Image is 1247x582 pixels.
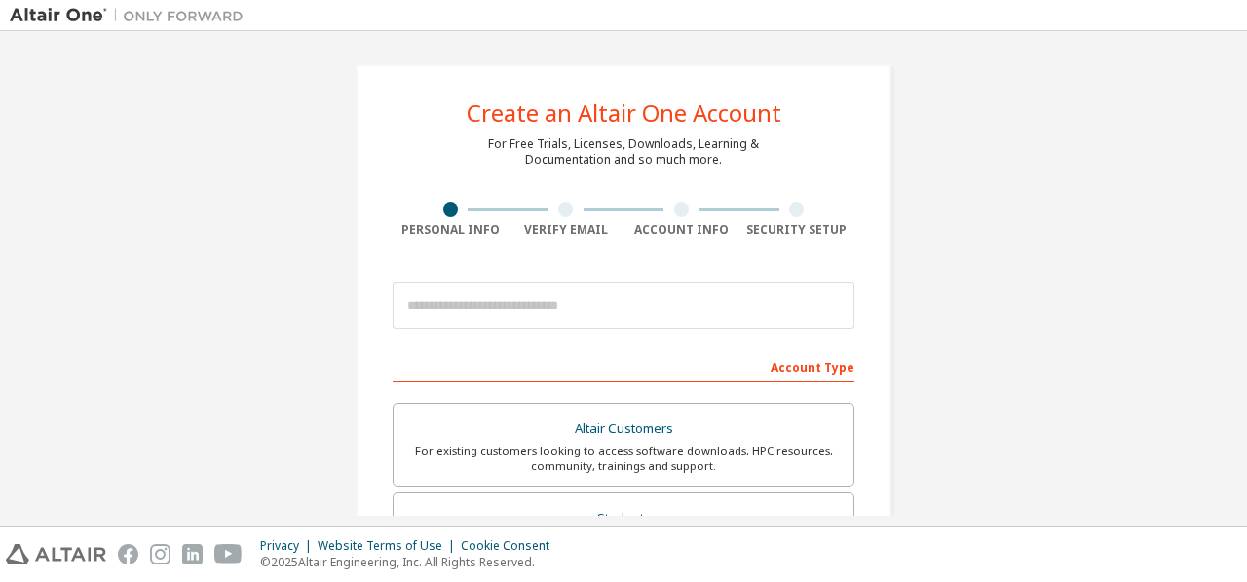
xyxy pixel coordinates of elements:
div: Cookie Consent [461,538,561,554]
div: Website Terms of Use [318,538,461,554]
div: Verify Email [509,222,624,237]
img: altair_logo.svg [6,544,106,564]
div: Privacy [260,538,318,554]
div: For existing customers looking to access software downloads, HPC resources, community, trainings ... [405,443,842,474]
div: Personal Info [393,222,509,237]
img: Altair One [10,6,253,25]
img: facebook.svg [118,544,138,564]
div: Students [405,505,842,532]
div: Altair Customers [405,416,842,443]
div: Security Setup [739,222,855,237]
div: For Free Trials, Licenses, Downloads, Learning & Documentation and so much more. [488,136,759,167]
p: © 2025 Altair Engineering, Inc. All Rights Reserved. [260,554,561,570]
img: youtube.svg [214,544,243,564]
img: instagram.svg [150,544,170,564]
div: Account Type [393,350,854,382]
div: Account Info [623,222,739,237]
img: linkedin.svg [182,544,203,564]
div: Create an Altair One Account [467,101,781,125]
